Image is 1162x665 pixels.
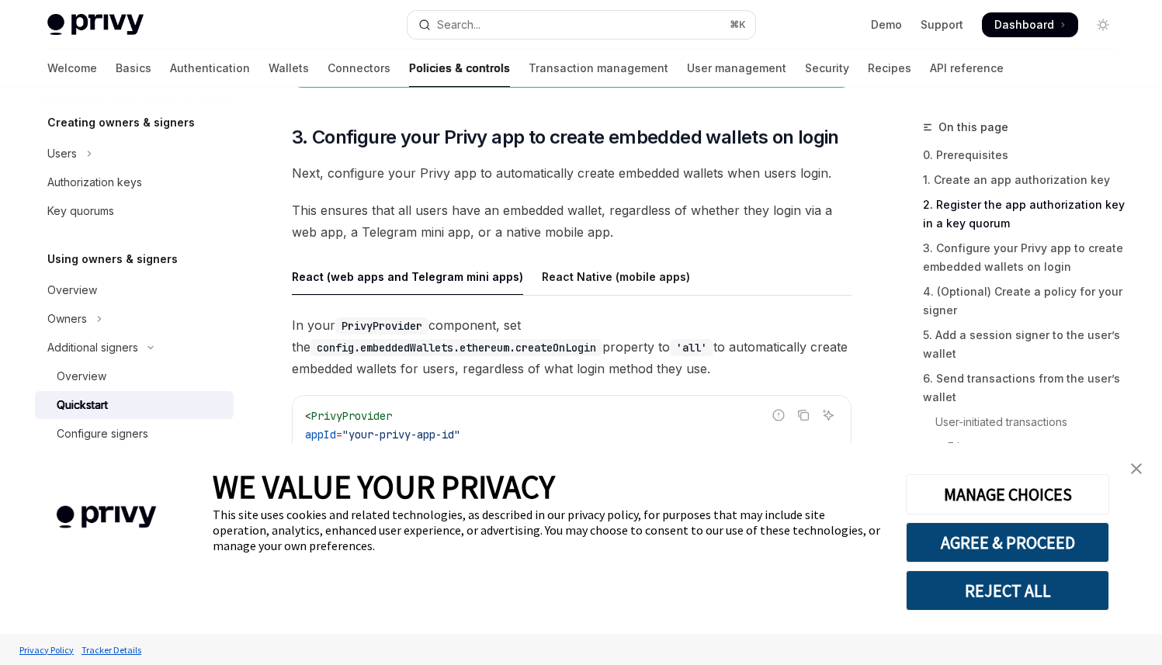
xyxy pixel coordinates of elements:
[47,50,97,87] a: Welcome
[16,636,78,663] a: Privacy Policy
[805,50,849,87] a: Security
[1131,463,1142,474] img: close banner
[47,113,195,132] h5: Creating owners & signers
[921,17,963,33] a: Support
[305,428,336,442] span: appId
[1121,453,1152,484] a: close banner
[529,50,668,87] a: Transaction management
[305,409,311,423] span: <
[336,428,342,442] span: =
[923,435,1128,459] a: Ethereum
[78,636,145,663] a: Tracker Details
[35,140,234,168] button: Toggle Users section
[292,125,839,150] span: 3. Configure your Privy app to create embedded wallets on login
[906,570,1109,611] button: REJECT ALL
[994,17,1054,33] span: Dashboard
[923,143,1128,168] a: 0. Prerequisites
[923,279,1128,323] a: 4. (Optional) Create a policy for your signer
[542,258,690,295] div: React Native (mobile apps)
[768,405,789,425] button: Report incorrect code
[310,339,602,356] code: config.embeddedWallets.ethereum.createOnLogin
[57,367,106,386] div: Overview
[213,507,883,553] div: This site uses cookies and related technologies, as described in our privacy policy, for purposes...
[437,16,480,34] div: Search...
[47,281,97,300] div: Overview
[47,173,142,192] div: Authorization keys
[213,466,555,507] span: WE VALUE YOUR PRIVACY
[923,236,1128,279] a: 3. Configure your Privy app to create embedded wallets on login
[938,118,1008,137] span: On this page
[687,50,786,87] a: User management
[982,12,1078,37] a: Dashboard
[923,410,1128,435] a: User-initiated transactions
[35,168,234,196] a: Authorization keys
[57,424,148,443] div: Configure signers
[906,522,1109,563] button: AGREE & PROCEED
[47,202,114,220] div: Key quorums
[292,258,523,295] div: React (web apps and Telegram mini apps)
[292,199,852,243] span: This ensures that all users have an embedded wallet, regardless of whether they login via a web a...
[409,50,510,87] a: Policies & controls
[793,405,813,425] button: Copy the contents from the code block
[35,276,234,304] a: Overview
[35,420,234,448] a: Configure signers
[35,391,234,419] a: Quickstart
[906,474,1109,514] button: MANAGE CHOICES
[116,50,151,87] a: Basics
[35,197,234,225] a: Key quorums
[292,162,852,184] span: Next, configure your Privy app to automatically create embedded wallets when users login.
[35,362,234,390] a: Overview
[1091,12,1115,37] button: Toggle dark mode
[670,339,713,356] code: 'all'
[868,50,911,87] a: Recipes
[930,50,1004,87] a: API reference
[342,428,460,442] span: "your-privy-app-id"
[47,144,77,163] div: Users
[818,405,838,425] button: Ask AI
[269,50,309,87] a: Wallets
[47,338,138,357] div: Additional signers
[923,168,1128,192] a: 1. Create an app authorization key
[292,314,852,379] span: In your component, set the property to to automatically create embedded wallets for users, regard...
[23,483,189,551] img: company logo
[311,409,392,423] span: PrivyProvider
[47,310,87,328] div: Owners
[328,50,390,87] a: Connectors
[923,192,1128,236] a: 2. Register the app authorization key in a key quorum
[730,19,746,31] span: ⌘ K
[35,334,234,362] button: Toggle Additional signers section
[170,50,250,87] a: Authentication
[47,250,178,268] h5: Using owners & signers
[35,305,234,333] button: Toggle Owners section
[47,14,144,36] img: light logo
[408,11,755,39] button: Open search
[923,323,1128,366] a: 5. Add a session signer to the user’s wallet
[57,396,108,414] div: Quickstart
[335,317,428,334] code: PrivyProvider
[923,366,1128,410] a: 6. Send transactions from the user’s wallet
[871,17,902,33] a: Demo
